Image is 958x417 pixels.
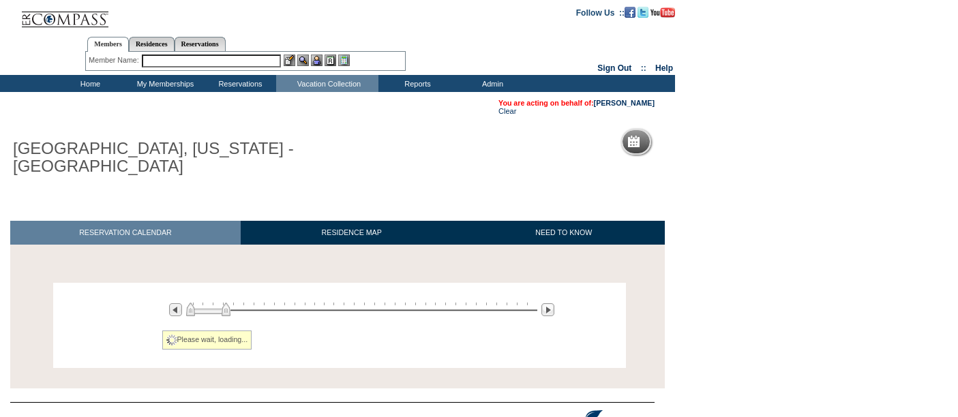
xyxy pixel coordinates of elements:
img: spinner2.gif [166,335,177,345]
img: Next [541,303,554,316]
a: Clear [498,107,516,115]
td: Reports [378,75,453,92]
img: View [297,55,309,66]
div: Please wait, loading... [162,330,252,350]
a: RESIDENCE MAP [241,221,463,245]
a: [PERSON_NAME] [594,99,655,107]
h5: Reservation Calendar [645,138,749,146]
a: Become our fan on Facebook [625,7,635,16]
img: b_edit.gif [284,55,295,66]
td: Home [51,75,126,92]
a: Residences [129,37,175,51]
img: Previous [169,303,182,316]
div: Member Name: [89,55,141,66]
img: Impersonate [311,55,323,66]
span: :: [641,63,646,73]
a: Sign Out [597,63,631,73]
h1: [GEOGRAPHIC_DATA], [US_STATE] - [GEOGRAPHIC_DATA] [10,137,316,179]
img: Subscribe to our YouTube Channel [650,7,675,18]
a: Reservations [175,37,226,51]
img: Reservations [325,55,336,66]
a: Follow us on Twitter [638,7,648,16]
img: b_calculator.gif [338,55,350,66]
td: Follow Us :: [576,7,625,18]
a: Members [87,37,129,52]
img: Become our fan on Facebook [625,7,635,18]
img: Follow us on Twitter [638,7,648,18]
td: My Memberships [126,75,201,92]
a: RESERVATION CALENDAR [10,221,241,245]
span: You are acting on behalf of: [498,99,655,107]
a: Subscribe to our YouTube Channel [650,7,675,16]
a: NEED TO KNOW [462,221,665,245]
td: Reservations [201,75,276,92]
td: Admin [453,75,528,92]
a: Help [655,63,673,73]
td: Vacation Collection [276,75,378,92]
